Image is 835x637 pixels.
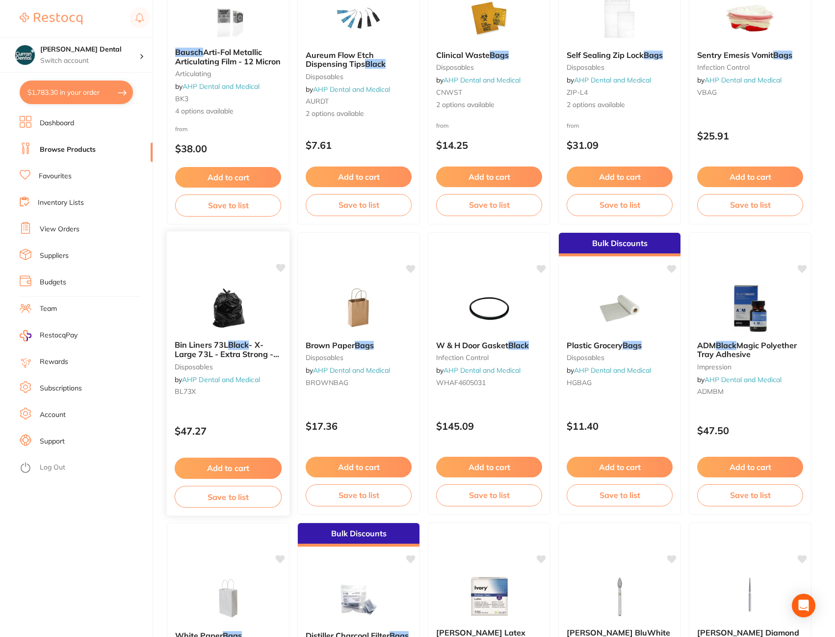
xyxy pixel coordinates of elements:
a: Restocq Logo [20,7,82,30]
div: Bulk Discounts [559,233,680,256]
a: AHP Dental and Medical [444,76,521,84]
em: Bags [355,340,374,350]
small: disposables [567,63,673,71]
a: Budgets [40,277,66,287]
a: AHP Dental and Medical [313,85,390,94]
img: Kerr BluWhite Diamond Burs - Occlusal Extra-Coarse [588,571,652,620]
div: Bulk Discounts [298,523,419,547]
em: Bags [773,50,792,60]
b: Bin Liners 73L Black - X-Large 73L - Extra Strong - Carton of 250 [175,340,282,359]
button: Add to cart [567,166,673,187]
a: Log Out [40,463,65,472]
button: Save to list [697,484,803,506]
span: Clinical Waste [436,50,490,60]
button: Add to cart [175,167,281,188]
small: disposables [175,362,282,370]
span: from [567,122,579,129]
button: Add to cart [567,457,673,477]
img: Kerr BluWhite Diamond Burs - Round-End Taper [718,571,782,620]
span: by [306,85,390,94]
b: Self Sealing Zip Lock Bags [567,51,673,59]
a: AHP Dental and Medical [574,366,651,375]
a: AHP Dental and Medical [574,76,651,84]
span: W & H Door Gasket [436,340,508,350]
p: $38.00 [175,143,281,154]
span: Bin Liners 73L [175,340,228,350]
span: Plastic Grocery [567,340,623,350]
button: Save to list [306,484,412,506]
span: by [175,82,260,91]
em: Black [508,340,529,350]
button: Save to list [567,484,673,506]
span: from [436,122,449,129]
p: $31.09 [567,139,673,151]
b: Aureum Flow Etch Dispensing Tips Black [306,51,412,69]
span: Magic Polyether Tray Adhesive [697,340,797,359]
small: impression [697,363,803,371]
img: Plastic Grocery Bags [588,284,652,333]
img: Brown Paper Bags [327,284,391,333]
p: $11.40 [567,420,673,432]
b: Brown Paper Bags [306,341,412,350]
button: Add to cart [175,458,282,479]
span: Sentry Emesis Vomit [697,50,773,60]
small: disposables [567,354,673,361]
p: $25.91 [697,130,803,141]
span: by [306,366,390,375]
em: Bausch [175,47,203,57]
a: AHP Dental and Medical [183,82,260,91]
a: Inventory Lists [38,198,84,208]
button: Add to cart [697,457,803,477]
button: Save to list [697,194,803,216]
span: by [175,375,260,384]
a: Dashboard [40,118,74,128]
span: BROWNBAG [306,378,348,387]
b: ADM Black Magic Polyether Tray Adhesive [697,341,803,359]
span: VBAG [697,88,717,97]
h4: Curran Dental [40,45,139,55]
span: by [697,76,782,84]
span: by [567,366,651,375]
img: RestocqPay [20,330,31,341]
small: infection control [697,63,803,71]
span: by [436,76,521,84]
img: White Paper Bags [196,574,260,623]
span: RestocqPay [40,331,78,340]
span: by [436,366,521,375]
em: Black [228,340,249,350]
small: infection control [436,354,542,361]
button: Save to list [175,486,282,508]
p: $47.27 [175,425,282,437]
b: Plastic Grocery Bags [567,341,673,350]
span: Aureum Flow Etch Dispensing Tips [306,50,374,69]
span: from [175,125,188,133]
small: articulating [175,70,281,78]
small: disposables [306,354,412,361]
button: Save to list [436,484,542,506]
a: Subscriptions [40,384,82,393]
span: BL73X [175,387,196,396]
button: Add to cart [697,166,803,187]
p: $47.50 [697,425,803,436]
a: Suppliers [40,251,69,261]
button: $1,783.30 in your order [20,81,133,104]
button: Save to list [567,194,673,216]
a: View Orders [40,224,79,234]
a: Team [40,304,57,314]
a: AHP Dental and Medical [444,366,521,375]
button: Save to list [175,194,281,216]
a: RestocqPay [20,330,78,341]
button: Add to cart [436,166,542,187]
span: Brown Paper [306,340,355,350]
span: Self Sealing Zip Lock [567,50,644,60]
p: Switch account [40,56,139,66]
b: W & H Door Gasket Black [436,341,542,350]
b: Bausch Arti-Fol Metallic Articulating Film - 12 Micron [175,48,281,66]
p: $17.36 [306,420,412,432]
small: disposables [436,63,542,71]
span: 2 options available [567,100,673,110]
a: Account [40,410,66,420]
span: by [697,375,782,384]
a: AHP Dental and Medical [705,76,782,84]
small: disposables [306,73,412,81]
